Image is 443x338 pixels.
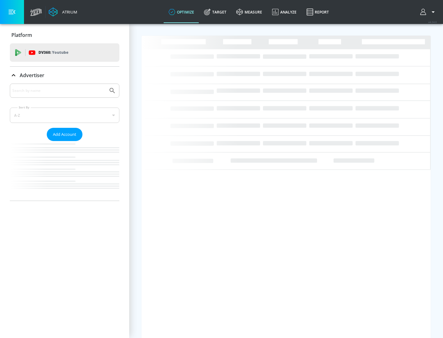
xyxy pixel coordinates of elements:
[53,131,76,138] span: Add Account
[231,1,267,23] a: measure
[10,84,119,201] div: Advertiser
[10,67,119,84] div: Advertiser
[267,1,301,23] a: Analyze
[18,105,31,109] label: Sort By
[38,49,68,56] p: DV360:
[199,1,231,23] a: Target
[164,1,199,23] a: optimize
[47,128,82,141] button: Add Account
[60,9,77,15] div: Atrium
[11,32,32,38] p: Platform
[301,1,334,23] a: Report
[49,7,77,17] a: Atrium
[10,108,119,123] div: A-Z
[10,43,119,62] div: DV360: Youtube
[10,26,119,44] div: Platform
[10,141,119,201] nav: list of Advertiser
[20,72,44,79] p: Advertiser
[428,20,437,24] span: v 4.24.0
[12,87,106,95] input: Search by name
[52,49,68,56] p: Youtube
